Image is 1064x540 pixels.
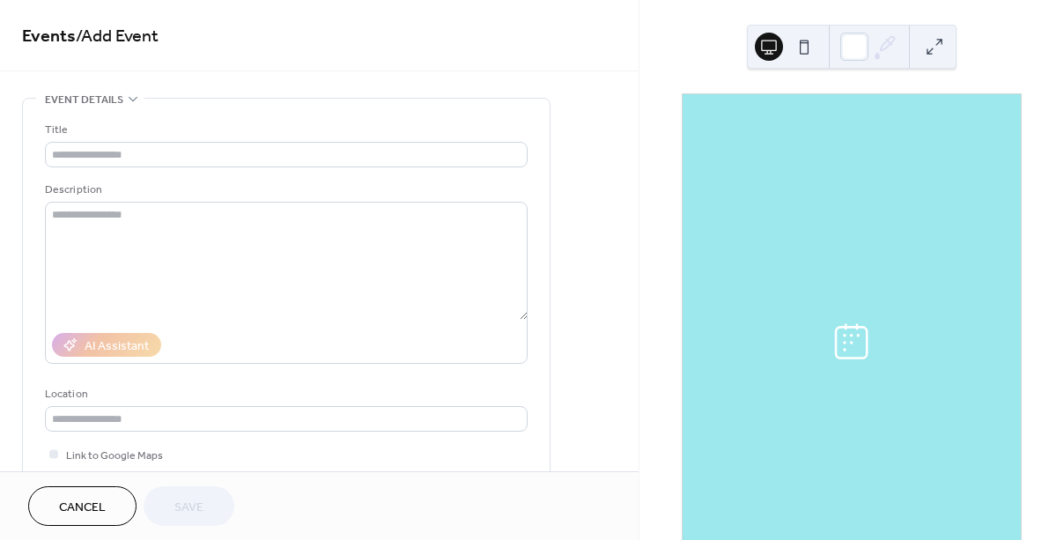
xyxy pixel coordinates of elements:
[28,486,137,526] button: Cancel
[45,121,524,139] div: Title
[45,385,524,403] div: Location
[45,181,524,199] div: Description
[22,19,76,54] a: Events
[76,19,159,54] span: / Add Event
[66,447,163,465] span: Link to Google Maps
[45,91,123,109] span: Event details
[59,499,106,517] span: Cancel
